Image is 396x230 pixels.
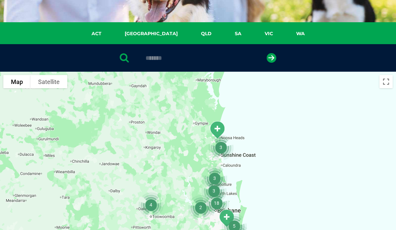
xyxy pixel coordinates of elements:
a: [GEOGRAPHIC_DATA] [113,30,189,38]
a: SA [223,30,253,38]
a: ACT [80,30,113,38]
div: 18 [201,188,232,219]
div: 4 [136,190,166,220]
div: 3 [199,163,230,194]
div: 2 [185,192,216,223]
a: WA [285,30,316,38]
button: Show satellite imagery [31,75,67,89]
button: Show street map [3,75,31,89]
div: Noosa Civic [206,118,228,142]
div: 3 [206,132,236,163]
button: Toggle fullscreen view [379,75,393,89]
a: QLD [189,30,223,38]
a: VIC [253,30,285,38]
div: 3 [199,176,229,206]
